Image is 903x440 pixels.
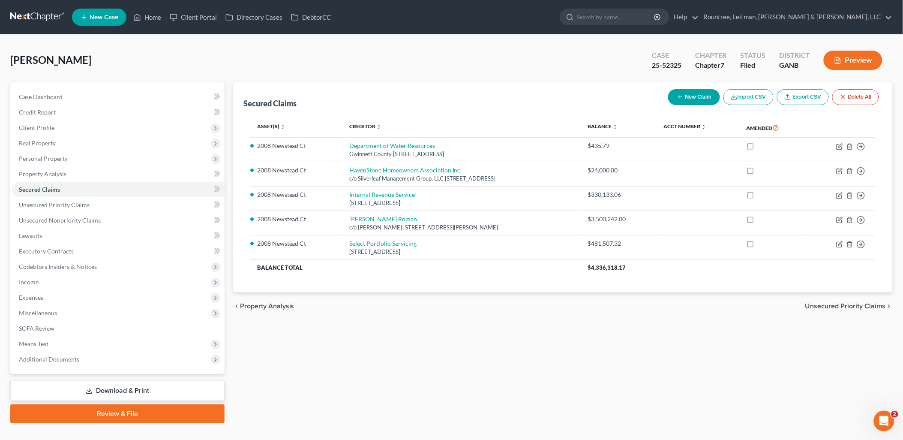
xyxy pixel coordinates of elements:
[695,51,726,60] div: Chapter
[376,124,381,130] i: unfold_more
[779,51,810,60] div: District
[12,89,225,105] a: Case Dashboard
[588,264,626,271] span: $4,336,318.17
[19,170,66,178] span: Property Analysis
[588,239,650,248] div: $481,507.32
[349,142,435,149] a: Department of Water Resources
[19,124,54,131] span: Client Profile
[257,215,336,223] li: 2008 Newstead Ct
[19,247,74,255] span: Executory Contracts
[349,175,574,183] div: c/o Silverleaf Management Group, LLC [STREET_ADDRESS]
[577,9,655,25] input: Search by name...
[19,139,56,147] span: Real Property
[699,9,892,25] a: Rountree, Leitman, [PERSON_NAME] & [PERSON_NAME], LLC
[12,197,225,213] a: Unsecured Priority Claims
[349,248,574,256] div: [STREET_ADDRESS]
[250,260,581,275] th: Balance Total
[19,309,57,316] span: Miscellaneous
[779,60,810,70] div: GANB
[588,142,650,150] div: $435.79
[12,182,225,197] a: Secured Claims
[19,108,56,116] span: Credit Report
[243,98,297,108] div: Secured Claims
[287,9,335,25] a: DebtorCC
[165,9,221,25] a: Client Portal
[257,239,336,248] li: 2008 Newstead Ct
[12,213,225,228] a: Unsecured Nonpriority Claims
[349,199,574,207] div: [STREET_ADDRESS]
[280,124,285,130] i: unfold_more
[257,123,285,130] a: Asset(s) unfold_more
[12,105,225,120] a: Credit Report
[652,51,681,60] div: Case
[10,381,225,401] a: Download & Print
[233,303,294,310] button: chevron_left Property Analysis
[891,411,898,418] span: 2
[257,142,336,150] li: 2008 Newstead Ct
[723,89,774,105] button: Import CSV
[12,244,225,259] a: Executory Contracts
[10,404,225,423] a: Review & File
[739,118,808,138] th: Amended
[588,190,650,199] div: $330,133.06
[19,325,54,332] span: SOFA Review
[701,124,706,130] i: unfold_more
[695,60,726,70] div: Chapter
[349,150,574,158] div: Gwinnett County [STREET_ADDRESS]
[740,51,765,60] div: Status
[670,9,699,25] a: Help
[10,54,91,66] span: [PERSON_NAME]
[19,356,79,363] span: Additional Documents
[19,263,97,270] span: Codebtors Insiders & Notices
[221,9,287,25] a: Directory Cases
[588,123,618,130] a: Balance unfold_more
[663,123,706,130] a: Acct Number unfold_more
[240,303,294,310] span: Property Analysis
[19,155,68,162] span: Personal Property
[257,190,336,199] li: 2008 Newstead Ct
[349,223,574,232] div: c/o [PERSON_NAME] [STREET_ADDRESS][PERSON_NAME]
[349,215,417,223] a: [PERSON_NAME] Roman
[12,321,225,336] a: SOFA Review
[233,303,240,310] i: chevron_left
[19,340,48,347] span: Means Test
[257,166,336,175] li: 2008 Newstead Ct
[805,303,893,310] button: Unsecured Priority Claims chevron_right
[129,9,165,25] a: Home
[349,166,462,174] a: HavenStone Homeowners Association Inc.
[90,14,118,21] span: New Case
[612,124,618,130] i: unfold_more
[19,232,42,239] span: Lawsuits
[874,411,894,431] iframe: Intercom live chat
[588,166,650,175] div: $24,000.00
[19,278,39,286] span: Income
[19,186,60,193] span: Secured Claims
[832,89,879,105] button: Delete All
[19,217,101,224] span: Unsecured Nonpriority Claims
[19,201,90,208] span: Unsecured Priority Claims
[349,240,417,247] a: Select Portfolio Servicing
[777,89,829,105] a: Export CSV
[588,215,650,223] div: $3,500,242.00
[652,60,681,70] div: 25-52325
[720,61,724,69] span: 7
[12,228,225,244] a: Lawsuits
[349,191,415,198] a: Internal Revenue Service
[668,89,720,105] button: New Claim
[19,93,63,100] span: Case Dashboard
[824,51,882,70] button: Preview
[19,294,43,301] span: Expenses
[886,303,893,310] i: chevron_right
[12,166,225,182] a: Property Analysis
[349,123,381,130] a: Creditor unfold_more
[805,303,886,310] span: Unsecured Priority Claims
[740,60,765,70] div: Filed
